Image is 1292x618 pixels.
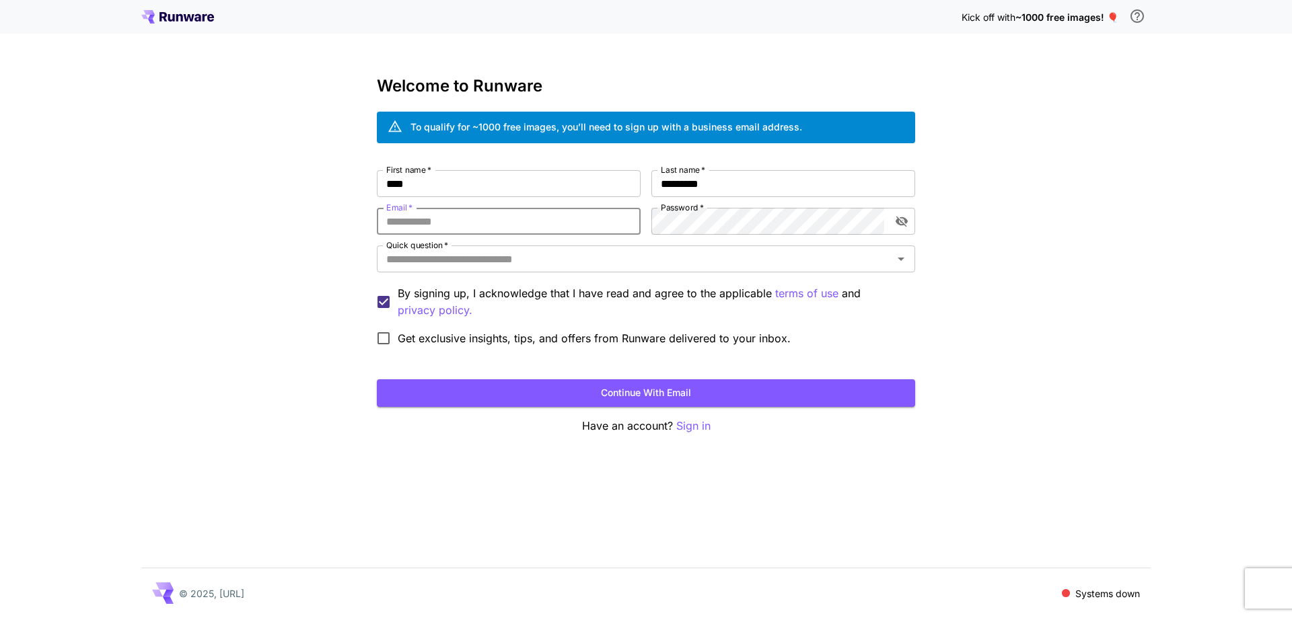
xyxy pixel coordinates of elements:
p: privacy policy. [398,302,472,319]
span: ~1000 free images! 🎈 [1015,11,1118,23]
label: Last name [661,164,705,176]
button: Sign in [676,418,711,434]
p: © 2025, [URL] [179,586,244,601]
button: By signing up, I acknowledge that I have read and agree to the applicable and privacy policy. [775,285,838,302]
p: Systems down [1075,586,1140,601]
div: To qualify for ~1000 free images, you’ll need to sign up with a business email address. [410,120,802,134]
label: Email [386,202,412,213]
span: Get exclusive insights, tips, and offers from Runware delivered to your inbox. [398,330,791,346]
button: Open [892,249,910,268]
label: Password [661,202,704,213]
label: First name [386,164,431,176]
p: By signing up, I acknowledge that I have read and agree to the applicable and [398,285,904,319]
button: toggle password visibility [890,209,914,233]
button: Continue with email [377,379,915,407]
span: Kick off with [962,11,1015,23]
p: terms of use [775,285,838,302]
button: In order to qualify for free credit, you need to sign up with a business email address and click ... [1124,3,1151,30]
h3: Welcome to Runware [377,77,915,95]
label: Quick question [386,239,448,251]
p: Have an account? [377,418,915,434]
button: By signing up, I acknowledge that I have read and agree to the applicable terms of use and [398,302,472,319]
